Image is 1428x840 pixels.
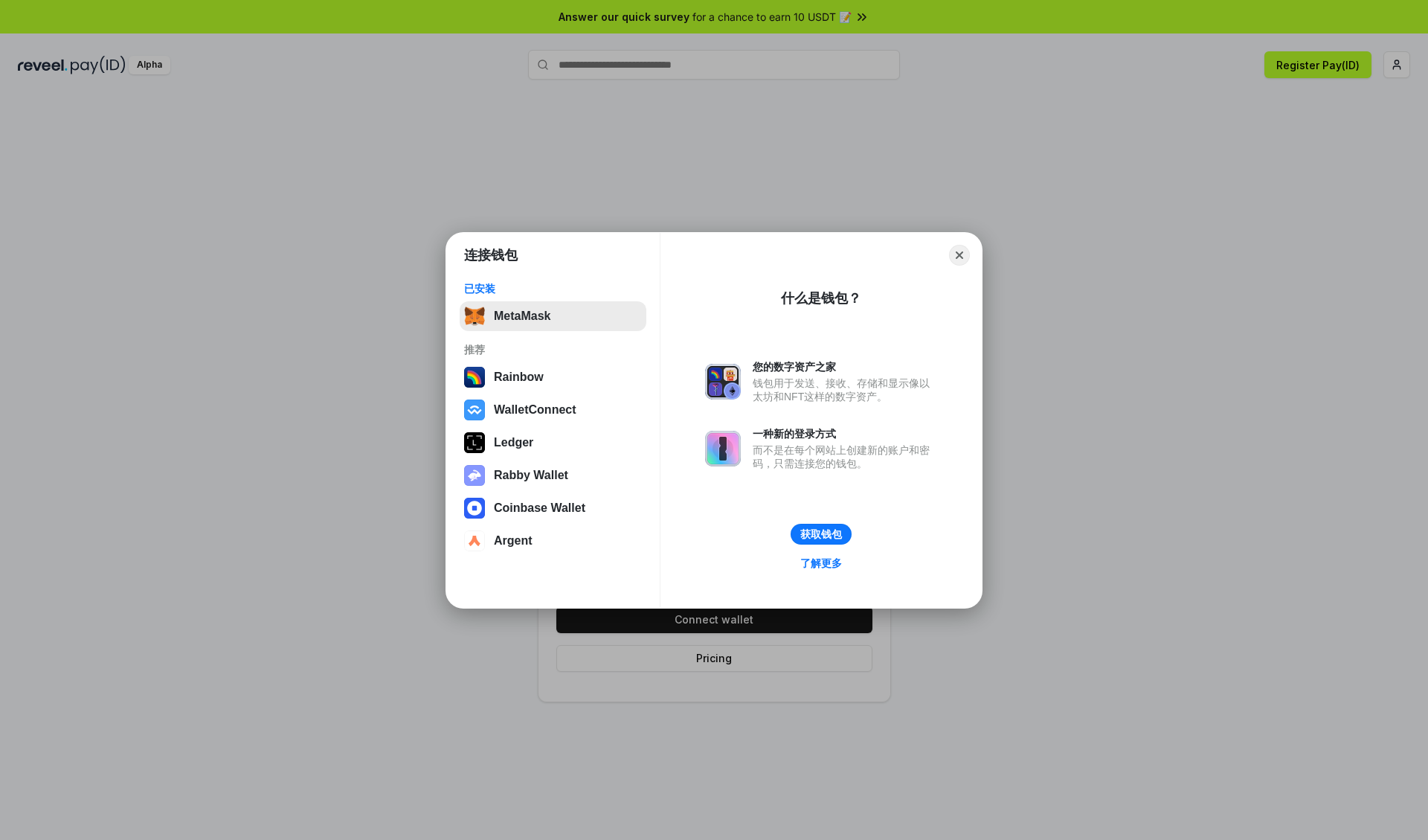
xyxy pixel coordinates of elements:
[464,367,485,388] img: svg+xml,%3Csvg%20width%3D%22120%22%20height%3D%22120%22%20viewBox%3D%220%200%20120%20120%22%20fil...
[464,498,485,519] img: svg+xml,%3Csvg%20width%3D%2228%22%20height%3D%2228%22%20viewBox%3D%220%200%2028%2028%22%20fill%3D...
[753,443,937,470] div: 而不是在每个网站上创建新的账户和密码，只需连接您的钱包。
[460,493,646,523] button: Coinbase Wallet
[464,343,642,356] div: 推荐
[464,432,485,453] img: svg+xml,%3Csvg%20xmlns%3D%22http%3A%2F%2Fwww.w3.org%2F2000%2Fsvg%22%20width%3D%2228%22%20height%3...
[464,282,642,295] div: 已安装
[494,403,576,417] div: WalletConnect
[460,301,646,331] button: MetaMask
[494,534,533,548] div: Argent
[753,360,937,373] div: 您的数字资产之家
[464,530,485,551] img: svg+xml,%3Csvg%20width%3D%2228%22%20height%3D%2228%22%20viewBox%3D%220%200%2028%2028%22%20fill%3D...
[460,428,646,458] button: Ledger
[494,436,533,449] div: Ledger
[791,524,852,545] button: 获取钱包
[753,376,937,403] div: 钱包用于发送、接收、存储和显示像以太坊和NFT这样的数字资产。
[800,557,842,570] div: 了解更多
[705,364,741,400] img: svg+xml,%3Csvg%20xmlns%3D%22http%3A%2F%2Fwww.w3.org%2F2000%2Fsvg%22%20fill%3D%22none%22%20viewBox...
[949,245,970,266] button: Close
[460,526,646,556] button: Argent
[494,501,585,515] div: Coinbase Wallet
[705,431,741,467] img: svg+xml,%3Csvg%20xmlns%3D%22http%3A%2F%2Fwww.w3.org%2F2000%2Fsvg%22%20fill%3D%22none%22%20viewBox...
[464,400,485,420] img: svg+xml,%3Csvg%20width%3D%2228%22%20height%3D%2228%22%20viewBox%3D%220%200%2028%2028%22%20fill%3D...
[460,395,646,425] button: WalletConnect
[460,362,646,392] button: Rainbow
[494,371,544,384] div: Rainbow
[464,306,485,327] img: svg+xml,%3Csvg%20fill%3D%22none%22%20height%3D%2233%22%20viewBox%3D%220%200%2035%2033%22%20width%...
[753,427,937,440] div: 一种新的登录方式
[494,310,550,323] div: MetaMask
[494,469,568,482] div: Rabby Wallet
[464,246,518,264] h1: 连接钱包
[800,528,842,541] div: 获取钱包
[460,461,646,490] button: Rabby Wallet
[781,289,861,307] div: 什么是钱包？
[464,465,485,486] img: svg+xml,%3Csvg%20xmlns%3D%22http%3A%2F%2Fwww.w3.org%2F2000%2Fsvg%22%20fill%3D%22none%22%20viewBox...
[791,554,851,573] a: 了解更多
